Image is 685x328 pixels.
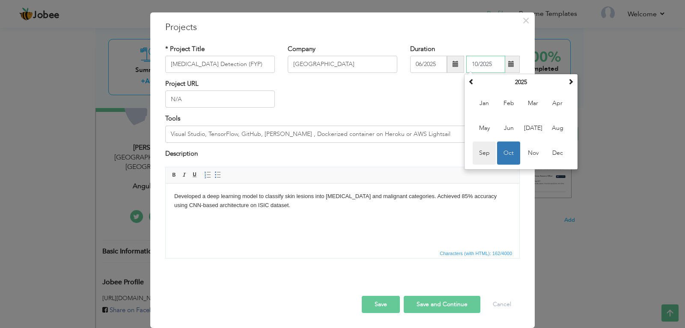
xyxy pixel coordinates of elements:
span: Mar [521,92,545,115]
span: × [522,13,530,28]
a: Underline [190,170,200,180]
span: Jan [473,92,496,115]
span: Sep [473,141,496,165]
button: Save [362,296,400,313]
th: Select Year [477,76,566,89]
label: Company [288,45,316,54]
a: Bold [170,170,179,180]
span: Jun [497,117,520,140]
span: Nov [521,141,545,165]
input: From [410,56,447,73]
span: Oct [497,141,520,165]
div: Statistics [438,250,515,257]
label: * Project Title [165,45,205,54]
input: Present [466,56,505,73]
label: Description [165,149,198,158]
span: Dec [546,141,569,165]
label: Project URL [165,79,199,88]
span: [DATE] [521,117,545,140]
a: Insert/Remove Numbered List [203,170,212,180]
button: Cancel [484,296,520,313]
span: May [473,117,496,140]
label: Tools [165,114,180,123]
span: Feb [497,92,520,115]
span: Characters (with HTML): 162/4000 [438,250,514,257]
button: Save and Continue [404,296,480,313]
span: Next Year [568,78,574,84]
span: Previous Year [468,78,474,84]
iframe: Rich Text Editor, projectEditor [166,184,519,248]
a: Insert/Remove Bulleted List [213,170,223,180]
span: Aug [546,117,569,140]
button: Close [519,14,533,27]
h3: Projects [165,21,520,34]
label: Duration [410,45,435,54]
span: Apr [546,92,569,115]
a: Italic [180,170,189,180]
